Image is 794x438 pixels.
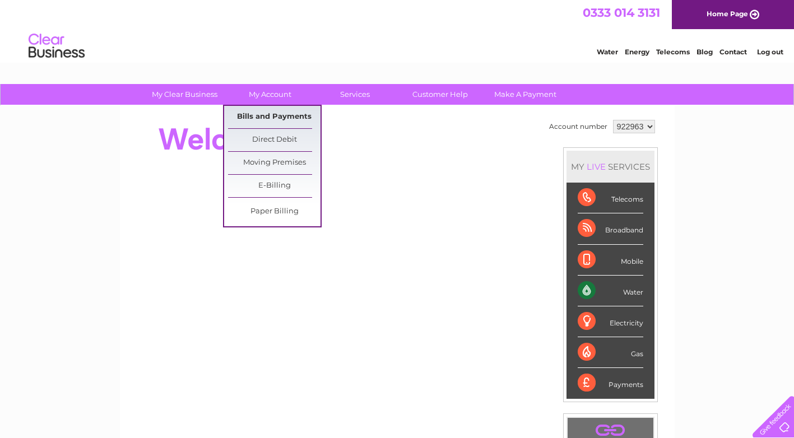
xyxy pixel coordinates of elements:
[578,183,643,213] div: Telecoms
[583,6,660,20] a: 0333 014 3131
[138,84,231,105] a: My Clear Business
[578,368,643,398] div: Payments
[228,106,321,128] a: Bills and Payments
[133,6,662,54] div: Clear Business is a trading name of Verastar Limited (registered in [GEOGRAPHIC_DATA] No. 3667643...
[578,213,643,244] div: Broadband
[578,245,643,276] div: Mobile
[228,152,321,174] a: Moving Premises
[228,129,321,151] a: Direct Debit
[309,84,401,105] a: Services
[228,175,321,197] a: E-Billing
[394,84,486,105] a: Customer Help
[597,48,618,56] a: Water
[656,48,690,56] a: Telecoms
[578,337,643,368] div: Gas
[757,48,783,56] a: Log out
[28,29,85,63] img: logo.png
[479,84,572,105] a: Make A Payment
[224,84,316,105] a: My Account
[578,306,643,337] div: Electricity
[567,151,654,183] div: MY SERVICES
[228,201,321,223] a: Paper Billing
[578,276,643,306] div: Water
[697,48,713,56] a: Blog
[546,117,610,136] td: Account number
[625,48,649,56] a: Energy
[584,161,608,172] div: LIVE
[719,48,747,56] a: Contact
